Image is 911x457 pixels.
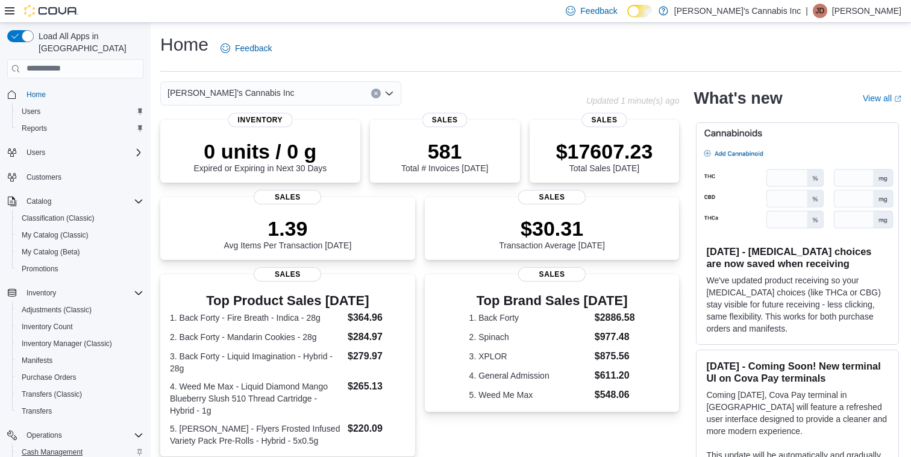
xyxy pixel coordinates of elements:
button: Customers [2,168,148,186]
span: Dark Mode [627,17,628,18]
button: Inventory [22,286,61,300]
span: Reports [22,124,47,133]
p: Updated 1 minute(s) ago [586,96,679,106]
div: Expired or Expiring in Next 30 Days [193,139,327,173]
span: JD [816,4,825,18]
span: Operations [27,430,62,440]
button: Transfers (Classic) [12,386,148,403]
a: Feedback [216,36,277,60]
p: We've updated product receiving so your [MEDICAL_DATA] choices (like THCa or CBG) stay visible fo... [706,274,889,335]
span: My Catalog (Classic) [17,228,143,242]
p: $30.31 [499,216,605,241]
button: Operations [2,427,148,444]
dt: 3. Back Forty - Liquid Imagination - Hybrid - 28g [170,350,343,374]
dt: 4. Weed Me Max - Liquid Diamond Mango Blueberry Slush 510 Thread Cartridge - Hybrid - 1g [170,380,343,417]
button: Adjustments (Classic) [12,301,148,318]
a: Promotions [17,262,63,276]
dd: $977.48 [595,330,635,344]
dt: 4. General Admission [469,370,590,382]
span: Promotions [22,264,58,274]
span: Catalog [22,194,143,209]
dt: 3. XPLOR [469,350,590,362]
button: Open list of options [384,89,394,98]
p: | [806,4,808,18]
span: My Catalog (Beta) [22,247,80,257]
dd: $284.97 [348,330,405,344]
button: Catalog [2,193,148,210]
dd: $2886.58 [595,310,635,325]
p: 581 [401,139,488,163]
button: Purchase Orders [12,369,148,386]
dt: 1. Back Forty - Fire Breath - Indica - 28g [170,312,343,324]
button: Promotions [12,260,148,277]
span: Feedback [235,42,272,54]
a: Users [17,104,45,119]
span: Inventory [27,288,56,298]
span: My Catalog (Beta) [17,245,143,259]
span: Transfers [17,404,143,418]
span: Sales [422,113,468,127]
span: Inventory Manager (Classic) [22,339,112,348]
button: Catalog [22,194,56,209]
span: Sales [582,113,627,127]
span: Inventory [228,113,293,127]
span: Feedback [580,5,617,17]
span: Reports [17,121,143,136]
a: Customers [22,170,66,184]
div: Transaction Average [DATE] [499,216,605,250]
span: Users [17,104,143,119]
a: My Catalog (Classic) [17,228,93,242]
a: Classification (Classic) [17,211,99,225]
dd: $875.56 [595,349,635,364]
button: My Catalog (Classic) [12,227,148,244]
span: Sales [254,267,321,282]
dt: 2. Back Forty - Mandarin Cookies - 28g [170,331,343,343]
span: [PERSON_NAME]'s Cannabis Inc [167,86,294,100]
button: Reports [12,120,148,137]
p: Coming [DATE], Cova Pay terminal in [GEOGRAPHIC_DATA] will feature a refreshed user interface des... [706,389,889,437]
dd: $265.13 [348,379,405,394]
span: Purchase Orders [22,373,77,382]
button: Inventory [2,285,148,301]
svg: External link [894,95,901,102]
dd: $220.09 [348,421,405,436]
span: Sales [254,190,321,204]
span: Users [27,148,45,157]
a: My Catalog (Beta) [17,245,85,259]
button: Inventory Count [12,318,148,335]
span: Operations [22,428,143,443]
p: 1.39 [224,216,351,241]
button: Operations [22,428,67,443]
h3: Top Brand Sales [DATE] [469,294,635,308]
span: Transfers (Classic) [17,387,143,402]
a: Purchase Orders [17,370,81,385]
span: Inventory Count [22,322,73,332]
button: Transfers [12,403,148,420]
span: Cash Management [22,447,83,457]
span: Users [22,145,143,160]
button: Manifests [12,352,148,369]
button: Classification (Classic) [12,210,148,227]
h3: Top Product Sales [DATE] [170,294,405,308]
h3: [DATE] - Coming Soon! New terminal UI on Cova Pay terminals [706,360,889,384]
button: Clear input [371,89,381,98]
span: Purchase Orders [17,370,143,385]
a: Manifests [17,353,57,368]
span: Sales [518,267,586,282]
button: Home [2,86,148,103]
button: Users [2,144,148,161]
a: Inventory Count [17,320,78,334]
span: Inventory [22,286,143,300]
span: Inventory Count [17,320,143,334]
p: [PERSON_NAME]'s Cannabis Inc [674,4,801,18]
div: Total # Invoices [DATE] [401,139,488,173]
a: Reports [17,121,52,136]
a: Adjustments (Classic) [17,303,96,317]
p: [PERSON_NAME] [832,4,901,18]
span: Inventory Manager (Classic) [17,336,143,351]
dt: 1. Back Forty [469,312,590,324]
a: Transfers [17,404,57,418]
span: Promotions [17,262,143,276]
a: Home [22,87,51,102]
span: Catalog [27,197,51,206]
